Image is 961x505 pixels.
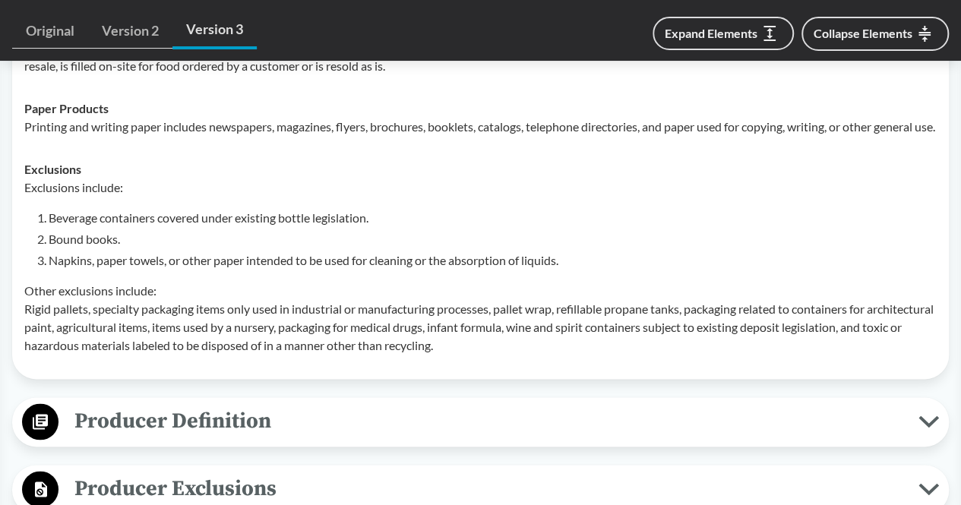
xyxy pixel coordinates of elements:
li: Bound books. [49,230,937,248]
a: Version 2 [88,14,172,49]
p: Printing and writing paper includes newspapers, magazines, flyers, brochures, booklets, catalogs,... [24,118,937,136]
button: Expand Elements [653,17,794,50]
strong: Exclusions [24,162,81,176]
li: Napkins, paper towels, or other paper intended to be used for cleaning or the absorption of liquids. [49,251,937,270]
button: Collapse Elements [801,17,949,51]
p: Other exclusions include: Rigid pallets, specialty packaging items only used in industrial or man... [24,282,937,355]
a: Version 3 [172,12,257,49]
span: Producer Definition [58,404,918,438]
button: Producer Definition [17,402,944,441]
a: Original [12,14,88,49]
p: Exclusions include: [24,178,937,197]
li: Beverage containers covered under existing bottle legislation. [49,209,937,227]
strong: Paper Products [24,101,109,115]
